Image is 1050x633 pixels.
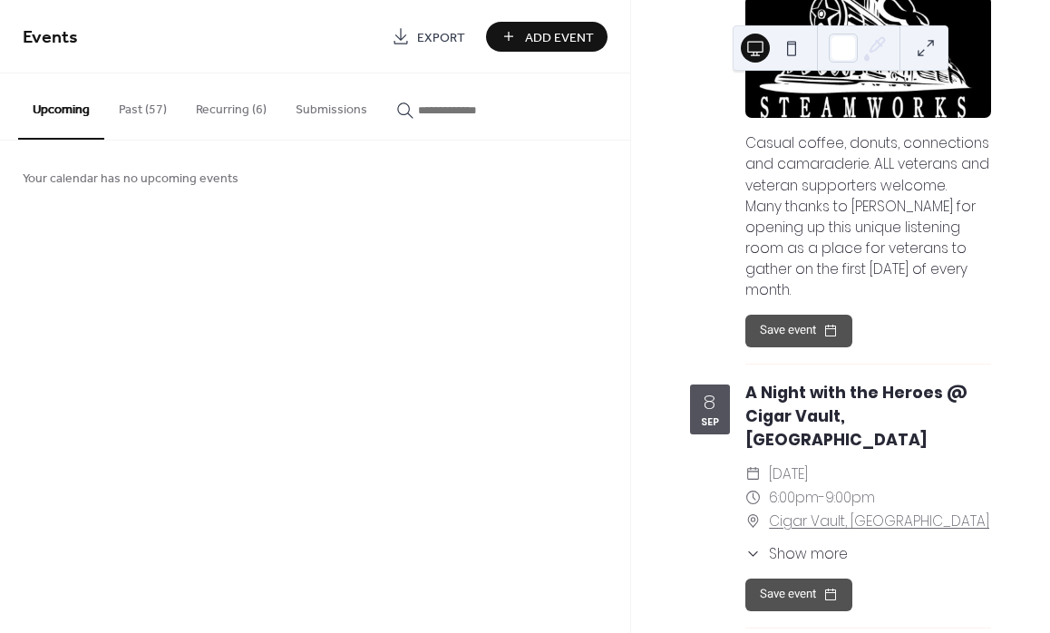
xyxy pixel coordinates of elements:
span: 6:00pm [769,486,819,510]
a: Cigar Vault, [GEOGRAPHIC_DATA] [769,510,989,533]
span: 9:00pm [825,486,875,510]
div: ​ [745,463,762,486]
div: A Night with the Heroes @ Cigar Vault, [GEOGRAPHIC_DATA] [745,381,991,453]
button: Recurring (6) [181,73,281,138]
button: Save event [745,315,852,347]
button: Save event [745,579,852,611]
button: Submissions [281,73,382,138]
span: Events [23,20,78,55]
span: Add Event [525,28,594,47]
div: ​ [745,543,762,564]
div: Casual coffee, donuts, connections and camaraderie. ALL veterans and veteran supporters welcome. ... [745,132,991,300]
span: Your calendar has no upcoming events [23,170,238,189]
span: Export [417,28,465,47]
div: 8 [704,393,715,413]
div: ​ [745,510,762,533]
span: Show more [769,543,848,564]
button: Past (57) [104,73,181,138]
button: Upcoming [18,73,104,140]
div: Sep [701,416,719,426]
div: ​ [745,486,762,510]
button: Add Event [486,22,608,52]
span: - [819,486,825,510]
span: [DATE] [769,463,808,486]
button: ​Show more [745,543,848,564]
a: Export [378,22,479,52]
